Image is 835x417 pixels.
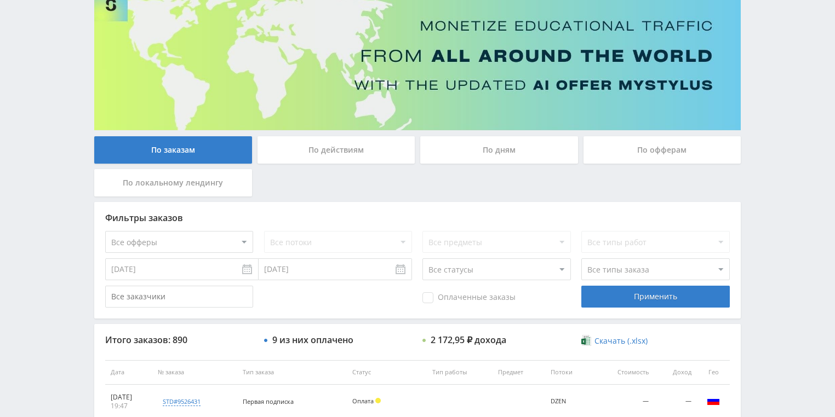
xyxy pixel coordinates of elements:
th: № заказа [152,360,237,385]
div: По локальному лендингу [94,169,252,196]
th: Тип работы [427,360,493,385]
span: Оплаченные заказы [422,292,516,303]
a: Скачать (.xlsx) [581,335,647,346]
div: 2 172,95 ₽ дохода [431,335,506,345]
img: rus.png [707,394,720,407]
div: 19:47 [111,402,147,410]
th: Потоки [545,360,593,385]
div: По заказам [94,136,252,164]
th: Предмет [493,360,545,385]
img: xlsx [581,335,591,346]
span: Холд [375,398,381,403]
th: Стоимость [593,360,654,385]
div: DZEN [551,398,587,405]
div: Применить [581,286,729,308]
div: По офферам [584,136,741,164]
div: std#9526431 [163,397,201,406]
th: Статус [347,360,427,385]
div: Итого заказов: 890 [105,335,253,345]
div: По дням [420,136,578,164]
th: Дата [105,360,152,385]
span: Первая подписка [243,397,294,406]
span: Оплата [352,397,374,405]
th: Гео [697,360,730,385]
div: 9 из них оплачено [272,335,353,345]
th: Доход [654,360,697,385]
th: Тип заказа [237,360,347,385]
input: Все заказчики [105,286,253,308]
div: По действиям [258,136,415,164]
span: Скачать (.xlsx) [594,337,648,345]
div: Фильтры заказов [105,213,730,223]
div: [DATE] [111,393,147,402]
